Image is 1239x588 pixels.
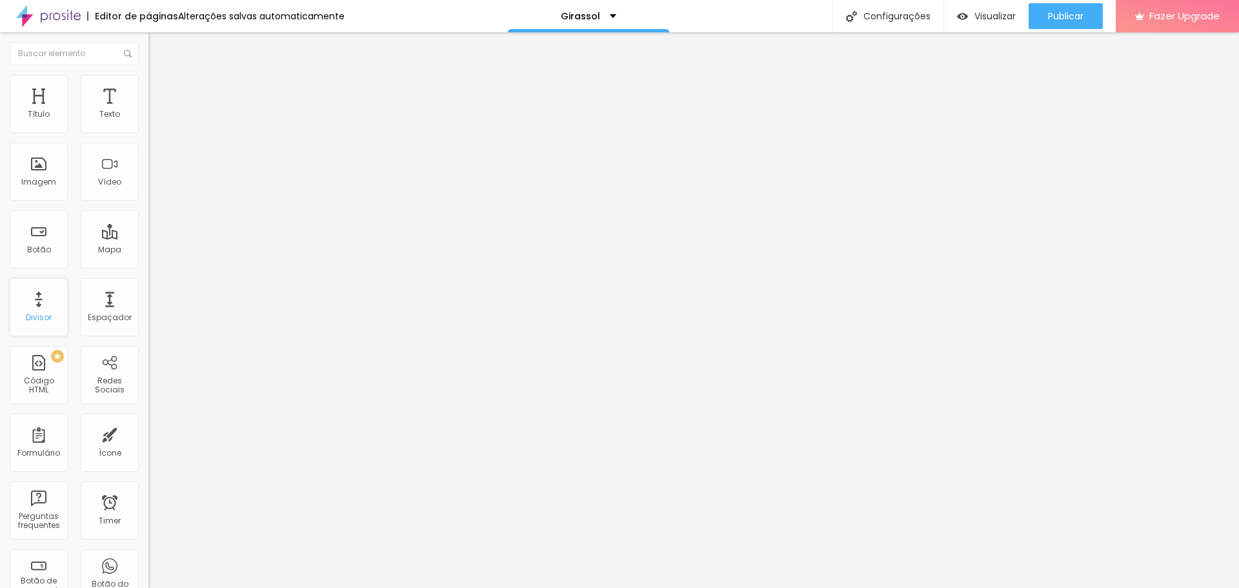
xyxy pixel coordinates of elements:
div: Perguntas frequentes [13,512,64,531]
input: Buscar elemento [10,42,139,65]
div: Redes Sociais [84,376,135,395]
button: Publicar [1029,3,1103,29]
span: Fazer Upgrade [1149,10,1220,21]
span: Visualizar [974,11,1016,21]
div: Texto [99,110,120,119]
div: Timer [99,516,121,525]
div: Editor de páginas [87,12,178,21]
div: Formulário [17,449,60,458]
img: Icone [124,50,132,57]
div: Título [28,110,50,119]
div: Mapa [98,245,121,254]
div: Ícone [99,449,121,458]
div: Alterações salvas automaticamente [178,12,345,21]
p: Girassol [561,12,600,21]
div: Espaçador [88,313,132,322]
img: view-1.svg [957,11,968,22]
div: Botão [27,245,51,254]
div: Código HTML [13,376,64,395]
div: Divisor [26,313,52,322]
button: Visualizar [944,3,1029,29]
div: Vídeo [98,177,121,187]
img: Icone [846,11,857,22]
iframe: Editor [148,32,1239,588]
span: Publicar [1048,11,1083,21]
div: Imagem [21,177,56,187]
